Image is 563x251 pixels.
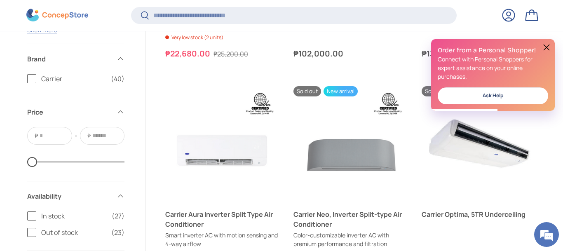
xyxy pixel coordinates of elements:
[438,55,548,81] p: Connect with Personal Shoppers for expert assistance on your online purchases.
[75,131,77,141] span: -
[87,131,91,140] span: ₱
[438,46,548,55] h2: Order from a Personal Shopper!
[27,97,124,127] summary: Price
[422,86,537,201] img: carrier-optima-5tr-underceiling-aircon-unit-full-view-concepstore
[41,211,107,221] span: In stock
[293,86,321,96] span: Sold out
[422,86,537,201] a: Carrier Optima, 5TR Underceiling
[27,107,111,117] span: Price
[111,228,124,237] span: (23)
[27,181,124,211] summary: Availability
[27,191,111,201] span: Availability
[293,209,408,229] a: Carrier Neo, Inverter Split-type Air Conditioner
[165,86,280,201] a: Carrier Aura Inverter Split Type Air Conditioner
[438,87,548,104] a: Ask Help
[41,74,106,84] span: Carrier
[112,211,124,221] span: (27)
[111,74,124,84] span: (40)
[293,86,408,201] a: Carrier Neo, Inverter Split-type Air Conditioner
[26,9,88,22] img: ConcepStore
[324,86,358,96] span: New arrival
[165,209,280,229] a: Carrier Aura Inverter Split Type Air Conditioner
[27,54,111,64] span: Brand
[34,131,39,140] span: ₱
[27,44,124,74] summary: Brand
[41,228,106,237] span: Out of stock
[422,86,449,96] span: Sold out
[422,209,537,219] a: Carrier Optima, 5TR Underceiling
